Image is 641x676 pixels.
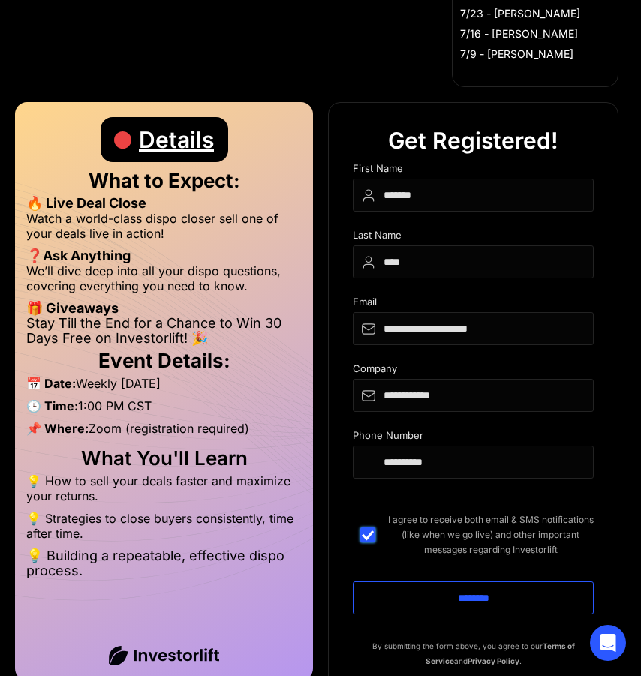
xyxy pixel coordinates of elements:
[590,625,626,661] div: Open Intercom Messenger
[353,163,594,179] div: First Name
[26,398,302,421] li: 1:00 PM CST
[26,473,302,511] li: 💡 How to sell your deals faster and maximize your returns.
[139,117,214,162] div: Details
[353,230,594,245] div: Last Name
[26,211,302,248] li: Watch a world-class dispo closer sell one of your deals live in action!
[353,163,594,638] form: DIspo Day Main Form
[26,398,78,413] strong: 🕒 Time:
[26,316,302,346] li: Stay Till the End for a Chance to Win 30 Days Free on Investorlift! 🎉
[353,638,594,668] p: By submitting the form above, you agree to our and .
[26,376,76,391] strong: 📅 Date:
[468,656,519,665] a: Privacy Policy
[353,296,594,312] div: Email
[26,421,89,436] strong: 📌 Where:
[388,118,558,163] div: Get Registered!
[26,263,302,301] li: We’ll dive deep into all your dispo questions, covering everything you need to know.
[26,421,302,443] li: Zoom (registration required)
[387,512,594,557] span: I agree to receive both email & SMS notifications (like when we go live) and other important mess...
[26,376,302,398] li: Weekly [DATE]
[26,451,302,466] h2: What You'll Learn
[353,430,594,446] div: Phone Number
[26,511,302,548] li: 💡 Strategies to close buyers consistently, time after time.
[89,169,240,192] strong: What to Expect:
[26,548,302,578] li: 💡 Building a repeatable, effective dispo process.
[26,195,146,211] strong: 🔥 Live Deal Close
[26,248,131,263] strong: ❓Ask Anything
[98,349,230,372] strong: Event Details:
[353,363,594,379] div: Company
[26,300,119,316] strong: 🎁 Giveaways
